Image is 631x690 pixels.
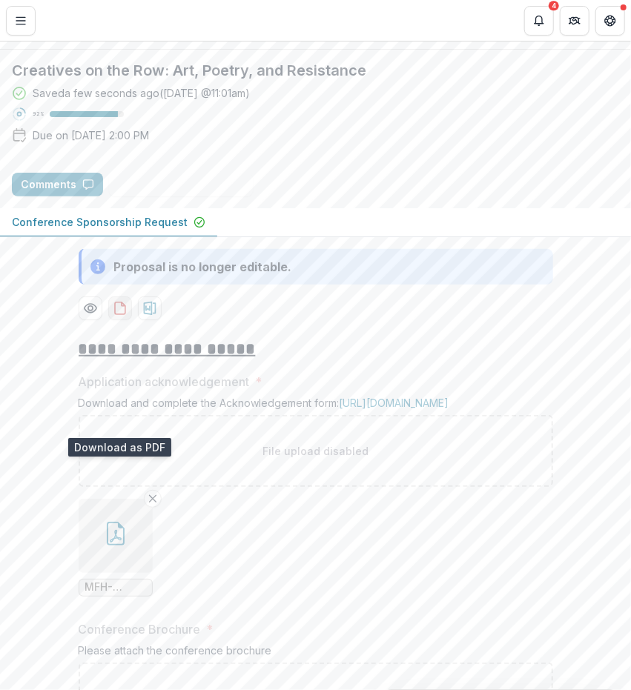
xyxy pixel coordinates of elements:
p: Due on [DATE] 2:00 PM [33,127,149,143]
div: Remove FileMFH-Grant-Acknowledgement Sponsorship Request 9 9 25.docx.pdf [79,499,153,597]
p: 92 % [33,109,44,119]
p: Conference Brochure [79,620,201,638]
div: Proposal is no longer editable. [114,258,292,276]
div: Saved a few seconds ago ( [DATE] @ 11:01am ) [33,85,250,101]
a: [URL][DOMAIN_NAME] [340,397,449,409]
button: Toggle Menu [6,6,36,36]
button: Preview da8d5dcd-105e-4e8c-b4ff-bf05a417e529-0.pdf [79,296,102,320]
div: 4 [549,1,559,11]
p: Application acknowledgement [79,373,250,391]
button: download-proposal [108,296,132,320]
div: Please attach the conference brochure [79,644,553,663]
button: Get Help [595,6,625,36]
button: Partners [560,6,589,36]
button: Answer Suggestions [109,173,253,196]
h2: Creatives on the Row: Art, Poetry, and Resistance [12,62,619,79]
p: Conference Sponsorship Request [12,214,188,230]
div: Download and complete the Acknowledgement form: [79,397,553,415]
button: Remove File [144,490,162,508]
span: MFH-Grant-Acknowledgement Sponsorship Request 9 9 25.docx.pdf [85,581,146,594]
p: File upload disabled [262,443,369,459]
button: Comments [12,173,103,196]
button: download-proposal [138,296,162,320]
button: Notifications [524,6,554,36]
